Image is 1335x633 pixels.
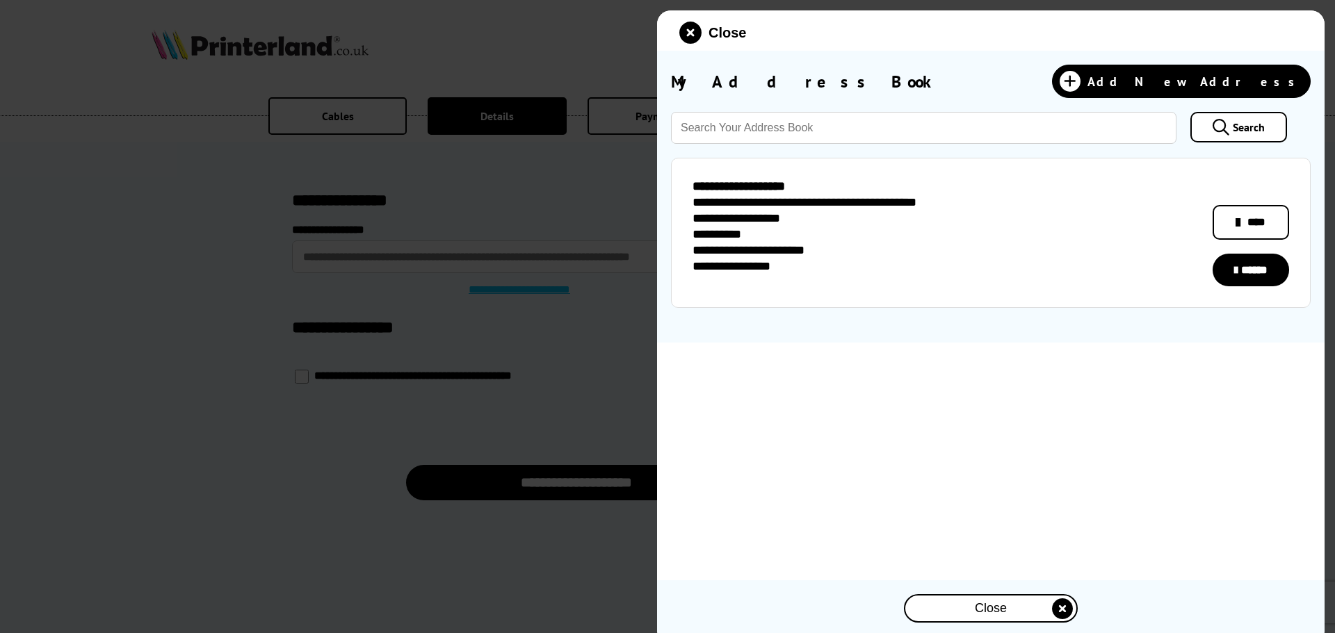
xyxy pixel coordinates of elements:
span: My Address Book [671,71,941,92]
input: Search Your Address Book [671,112,1176,144]
button: close modal [904,594,1078,623]
span: Add New Address [1087,74,1303,90]
span: Close [975,601,1007,616]
button: close modal [679,22,746,44]
span: Search [1233,120,1265,134]
a: Search [1190,112,1287,142]
span: Close [709,25,746,41]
